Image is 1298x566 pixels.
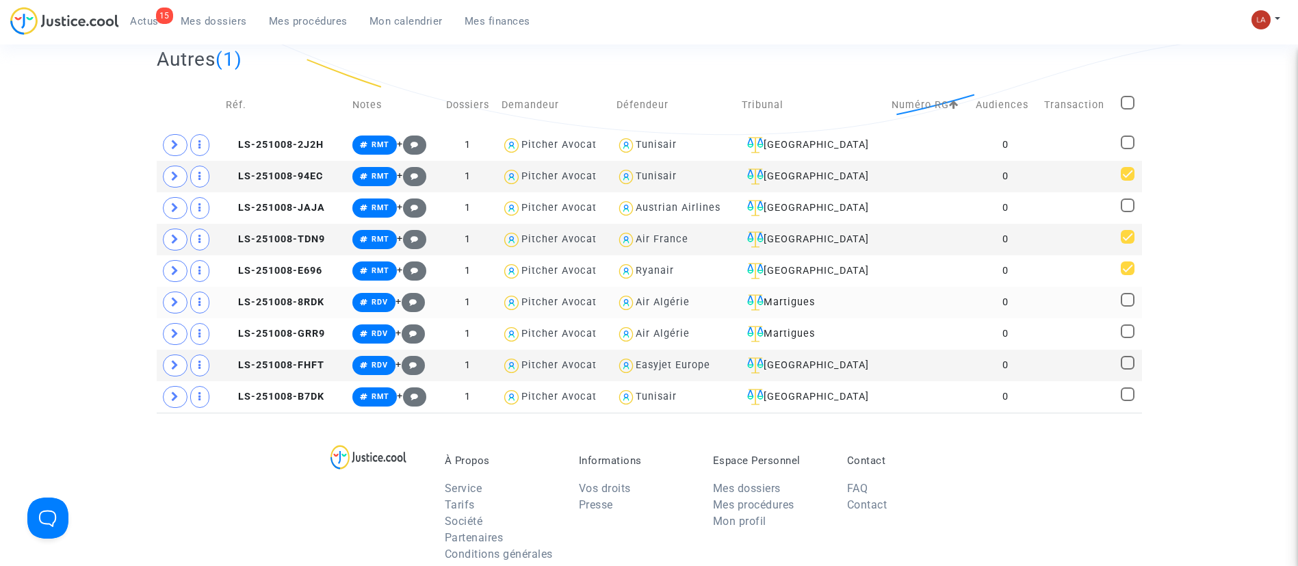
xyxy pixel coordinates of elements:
[258,11,359,31] a: Mes procédures
[439,192,497,224] td: 1
[579,498,613,511] a: Presse
[439,381,497,413] td: 1
[395,296,425,307] span: +
[742,137,883,153] div: [GEOGRAPHIC_DATA]
[521,202,597,214] div: Pitcher Avocat
[636,328,690,339] div: Air Algérie
[971,192,1039,224] td: 0
[616,167,636,187] img: icon-user.svg
[742,168,883,185] div: [GEOGRAPHIC_DATA]
[439,129,497,161] td: 1
[747,326,764,342] img: icon-faciliter-sm.svg
[747,137,764,153] img: icon-faciliter-sm.svg
[971,161,1039,192] td: 0
[226,170,323,182] span: LS-251008-94EC
[713,515,766,528] a: Mon profil
[747,200,764,216] img: icon-faciliter-sm.svg
[439,287,497,318] td: 1
[713,482,781,495] a: Mes dossiers
[742,294,883,311] div: Martigues
[847,454,961,467] p: Contact
[359,11,454,31] a: Mon calendrier
[742,231,883,248] div: [GEOGRAPHIC_DATA]
[226,139,324,151] span: LS-251008-2J2H
[616,198,636,218] img: icon-user.svg
[847,498,887,511] a: Contact
[1251,10,1271,29] img: 3f9b7d9779f7b0ffc2b90d026f0682a9
[439,255,497,287] td: 1
[616,136,636,155] img: icon-user.svg
[369,15,443,27] span: Mon calendrier
[742,389,883,405] div: [GEOGRAPHIC_DATA]
[397,233,426,244] span: +
[713,498,794,511] a: Mes procédures
[636,391,677,402] div: Tunisair
[747,389,764,405] img: icon-faciliter-sm.svg
[847,482,868,495] a: FAQ
[636,265,674,276] div: Ryanair
[502,324,521,344] img: icon-user.svg
[502,356,521,376] img: icon-user.svg
[713,454,827,467] p: Espace Personnel
[445,515,483,528] a: Société
[372,361,388,370] span: RDV
[372,203,389,212] span: RMT
[742,326,883,342] div: Martigues
[521,328,597,339] div: Pitcher Avocat
[636,296,690,308] div: Air Algérie
[226,265,322,276] span: LS-251008-E696
[439,350,497,381] td: 1
[502,387,521,407] img: icon-user.svg
[27,498,68,539] iframe: Help Scout Beacon - Open
[971,81,1039,129] td: Audiences
[521,170,597,182] div: Pitcher Avocat
[372,266,389,275] span: RMT
[616,356,636,376] img: icon-user.svg
[747,357,764,374] img: icon-faciliter-sm.svg
[372,140,389,149] span: RMT
[330,445,406,469] img: logo-lg.svg
[395,359,425,370] span: +
[397,201,426,213] span: +
[221,81,348,129] td: Réf.
[226,296,324,308] span: LS-251008-8RDK
[521,296,597,308] div: Pitcher Avocat
[170,11,258,31] a: Mes dossiers
[971,287,1039,318] td: 0
[612,81,737,129] td: Défendeur
[742,200,883,216] div: [GEOGRAPHIC_DATA]
[372,298,388,307] span: RDV
[269,15,348,27] span: Mes procédures
[439,224,497,255] td: 1
[742,357,883,374] div: [GEOGRAPHIC_DATA]
[971,318,1039,350] td: 0
[397,138,426,150] span: +
[445,482,482,495] a: Service
[395,327,425,339] span: +
[521,233,597,245] div: Pitcher Avocat
[742,263,883,279] div: [GEOGRAPHIC_DATA]
[971,381,1039,413] td: 0
[502,261,521,281] img: icon-user.svg
[1039,81,1116,129] td: Transaction
[636,202,721,214] div: Austrian Airlines
[521,139,597,151] div: Pitcher Avocat
[397,264,426,276] span: +
[497,81,612,129] td: Demandeur
[181,15,247,27] span: Mes dossiers
[465,15,530,27] span: Mes finances
[747,294,764,311] img: icon-faciliter-sm.svg
[445,548,553,561] a: Conditions générales
[616,387,636,407] img: icon-user.svg
[971,255,1039,287] td: 0
[616,261,636,281] img: icon-user.svg
[130,15,159,27] span: Actus
[521,359,597,371] div: Pitcher Avocat
[971,350,1039,381] td: 0
[971,129,1039,161] td: 0
[397,170,426,181] span: +
[616,324,636,344] img: icon-user.svg
[502,136,521,155] img: icon-user.svg
[636,139,677,151] div: Tunisair
[372,392,389,401] span: RMT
